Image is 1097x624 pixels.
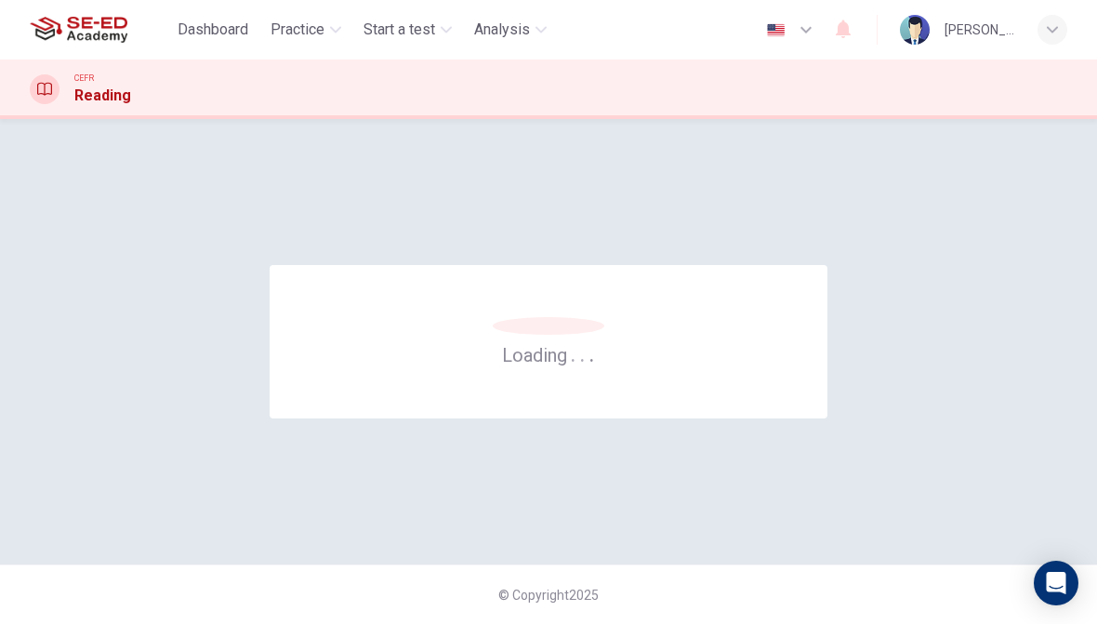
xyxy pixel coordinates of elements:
span: Start a test [363,19,435,41]
span: CEFR [74,72,94,85]
button: Practice [263,13,349,46]
button: Analysis [467,13,554,46]
a: SE-ED Academy logo [30,11,170,48]
span: Dashboard [178,19,248,41]
div: [PERSON_NAME] [945,19,1015,41]
img: Profile picture [900,15,930,45]
h6: . [588,338,595,368]
img: SE-ED Academy logo [30,11,127,48]
img: en [764,23,787,37]
h6: Loading [502,342,595,366]
span: Practice [271,19,324,41]
span: © Copyright 2025 [498,588,599,603]
button: Dashboard [170,13,256,46]
span: Analysis [474,19,530,41]
h1: Reading [74,85,131,107]
button: Start a test [356,13,459,46]
div: Open Intercom Messenger [1034,561,1078,605]
h6: . [579,338,586,368]
h6: . [570,338,576,368]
